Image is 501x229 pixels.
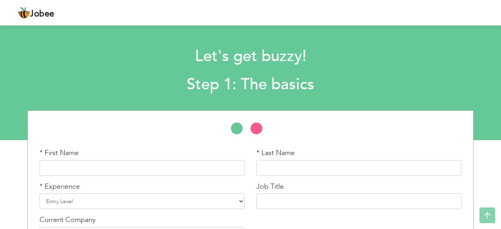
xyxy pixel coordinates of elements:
[68,46,433,67] h1: Let's get buzzy!
[40,182,80,192] label: * Experience
[18,7,30,19] img: jobee.io
[40,215,96,225] label: Current Company
[68,74,433,95] h2: Step 1: The basics
[30,10,54,18] span: Jobee
[40,148,79,158] label: * First Name
[256,148,295,158] label: * Last Name
[256,182,284,192] label: Job Title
